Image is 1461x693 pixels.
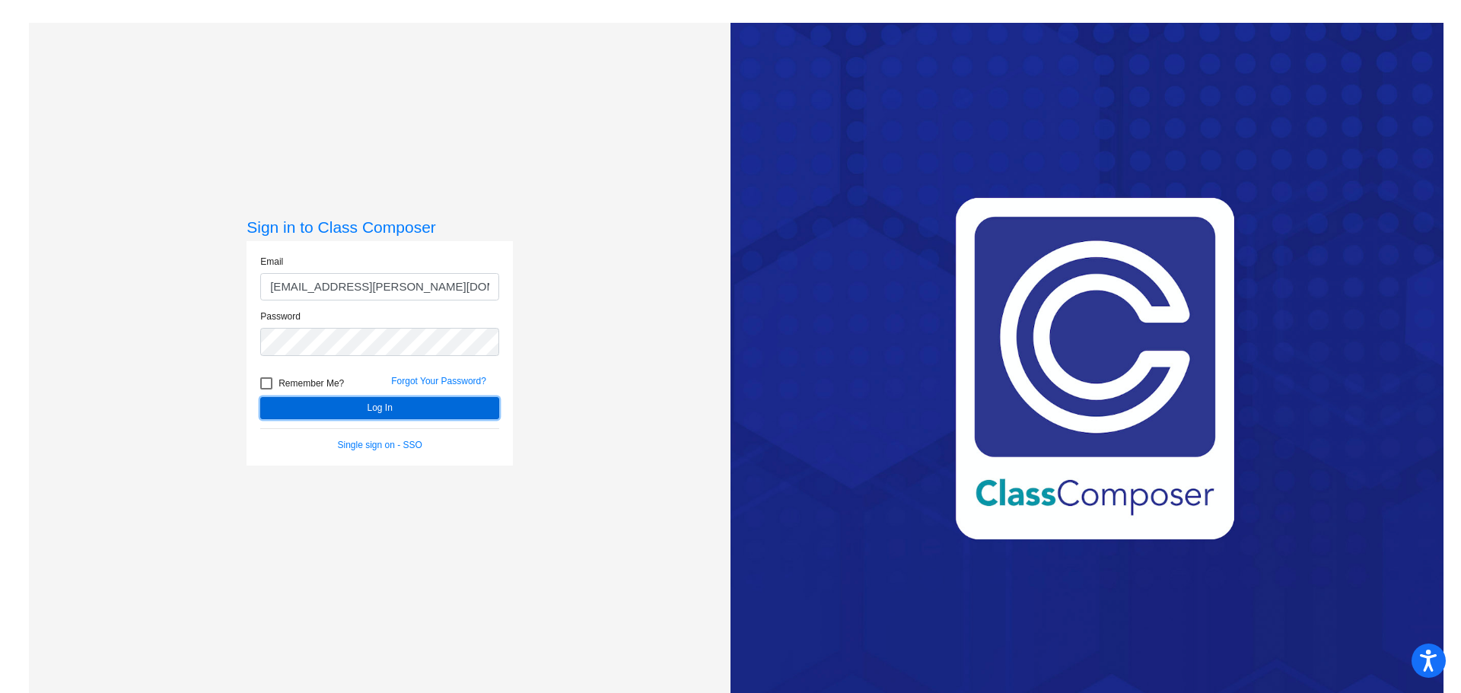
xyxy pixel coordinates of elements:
[260,255,283,269] label: Email
[247,218,513,237] h3: Sign in to Class Composer
[260,397,499,419] button: Log In
[279,374,344,393] span: Remember Me?
[338,440,422,450] a: Single sign on - SSO
[260,310,301,323] label: Password
[391,376,486,386] a: Forgot Your Password?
